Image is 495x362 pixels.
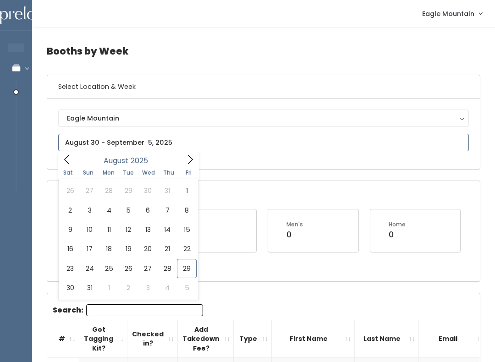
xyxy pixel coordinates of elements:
span: September 4, 2025 [158,278,177,297]
span: August 14, 2025 [158,220,177,239]
span: August 8, 2025 [177,201,196,220]
span: August 29, 2025 [177,259,196,278]
th: Add Takedown Fee?: activate to sort column ascending [178,320,234,358]
span: August 15, 2025 [177,220,196,239]
span: August 27, 2025 [138,259,158,278]
div: 0 [286,229,303,241]
span: August 18, 2025 [99,239,119,258]
span: August 21, 2025 [158,239,177,258]
th: Last Name: activate to sort column ascending [355,320,419,358]
span: August 9, 2025 [60,220,80,239]
div: Men's [286,220,303,229]
span: August 1, 2025 [177,181,196,200]
span: August 24, 2025 [80,259,99,278]
span: August 17, 2025 [80,239,99,258]
span: Mon [99,170,119,176]
span: Tue [118,170,138,176]
th: Got Tagging Kit?: activate to sort column ascending [79,320,127,358]
span: September 3, 2025 [138,278,158,297]
span: August 11, 2025 [99,220,119,239]
span: August 31, 2025 [80,278,99,297]
span: August 26, 2025 [119,259,138,278]
div: Home [389,220,406,229]
span: August 3, 2025 [80,201,99,220]
th: First Name: activate to sort column ascending [272,320,355,358]
span: August 10, 2025 [80,220,99,239]
span: August 6, 2025 [138,201,158,220]
th: Type: activate to sort column ascending [234,320,272,358]
span: August 30, 2025 [60,278,80,297]
span: Wed [138,170,159,176]
span: August 7, 2025 [158,201,177,220]
th: Checked in?: activate to sort column ascending [127,320,178,358]
span: August 22, 2025 [177,239,196,258]
button: Eagle Mountain [58,110,469,127]
span: August 25, 2025 [99,259,119,278]
div: 0 [389,229,406,241]
th: #: activate to sort column descending [47,320,79,358]
span: September 1, 2025 [99,278,119,297]
span: August 28, 2025 [158,259,177,278]
h6: Select Location & Week [47,75,480,99]
span: Sun [78,170,99,176]
span: July 29, 2025 [119,181,138,200]
span: July 27, 2025 [80,181,99,200]
span: August [104,157,128,165]
span: September 2, 2025 [119,278,138,297]
span: July 31, 2025 [158,181,177,200]
span: August 23, 2025 [60,259,80,278]
label: Search: [53,304,203,316]
span: Thu [159,170,179,176]
a: Eagle Mountain [413,4,491,23]
span: August 5, 2025 [119,201,138,220]
span: August 2, 2025 [60,201,80,220]
span: August 20, 2025 [138,239,158,258]
div: Eagle Mountain [67,113,460,123]
input: Search: [86,304,203,316]
span: July 28, 2025 [99,181,119,200]
h4: Booths by Week [47,38,480,64]
span: August 13, 2025 [138,220,158,239]
span: August 4, 2025 [99,201,119,220]
span: Sat [58,170,78,176]
span: August 19, 2025 [119,239,138,258]
span: Eagle Mountain [422,9,474,19]
span: July 26, 2025 [60,181,80,200]
th: Email: activate to sort column ascending [419,320,487,358]
input: Year [128,155,156,166]
span: Fri [179,170,199,176]
span: August 12, 2025 [119,220,138,239]
span: August 16, 2025 [60,239,80,258]
input: August 30 - September 5, 2025 [58,134,469,151]
span: September 5, 2025 [177,278,196,297]
span: July 30, 2025 [138,181,158,200]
